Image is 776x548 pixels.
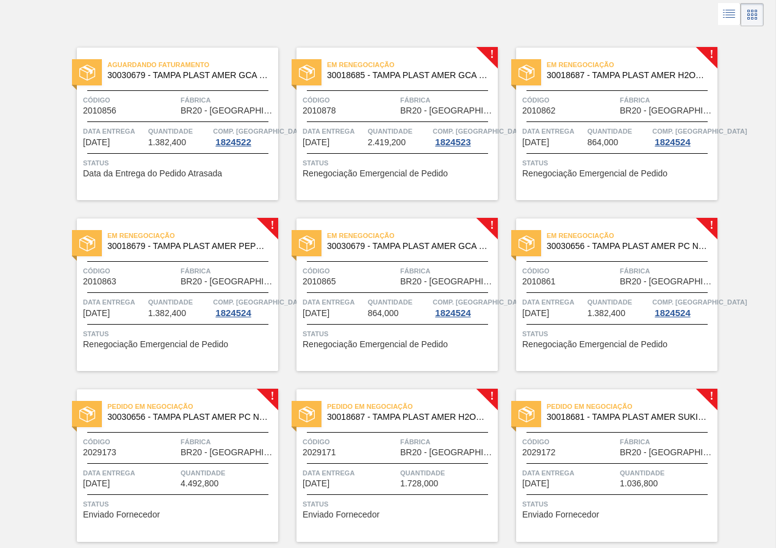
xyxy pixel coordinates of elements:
[400,436,495,448] span: Fábrica
[400,448,495,457] span: BR20 - Sapucaia
[587,125,650,137] span: Quantidade
[303,498,495,510] span: Status
[107,229,278,242] span: Em renegociação
[303,125,365,137] span: Data entrega
[498,218,717,371] a: !statusEm renegociação30030656 - TAMPA PLAST AMER PC NIV24Código2010861FábricaBR20 - [GEOGRAPHIC_...
[181,265,275,277] span: Fábrica
[83,169,222,178] span: Data da Entrega do Pedido Atrasada
[278,48,498,200] a: !statusEm renegociação30018685 - TAMPA PLAST AMER GCA S/LINERCódigo2010878FábricaBR20 - [GEOGRAPH...
[83,138,110,147] span: 10/09/2025
[327,400,498,413] span: Pedido em Negociação
[83,340,228,349] span: Renegociação Emergencial de Pedido
[522,169,667,178] span: Renegociação Emergencial de Pedido
[587,296,650,308] span: Quantidade
[519,236,534,251] img: status
[83,157,275,169] span: Status
[83,309,110,318] span: 30/09/2025
[303,448,336,457] span: 2029171
[368,309,399,318] span: 864,000
[213,296,275,318] a: Comp. [GEOGRAPHIC_DATA]1824524
[620,436,714,448] span: Fábrica
[522,467,617,479] span: Data entrega
[522,448,556,457] span: 2029172
[327,413,488,422] span: 30018687 - TAMPA PLAST AMER H2OH LIMAO S/LINER
[652,296,714,318] a: Comp. [GEOGRAPHIC_DATA]1824524
[718,3,741,26] div: Visão em Lista
[522,296,584,308] span: Data entrega
[213,308,253,318] div: 1824524
[303,169,448,178] span: Renegociação Emergencial de Pedido
[522,328,714,340] span: Status
[522,265,617,277] span: Código
[299,65,315,81] img: status
[303,479,329,488] span: 02/10/2025
[620,448,714,457] span: BR20 - Sapucaia
[181,277,275,286] span: BR20 - Sapucaia
[519,65,534,81] img: status
[327,229,498,242] span: Em renegociação
[741,3,764,26] div: Visão em Cards
[83,94,178,106] span: Código
[433,308,473,318] div: 1824524
[303,265,397,277] span: Código
[652,296,747,308] span: Comp. Carga
[79,236,95,251] img: status
[83,510,160,519] span: Enviado Fornecedor
[181,467,275,479] span: Quantidade
[303,328,495,340] span: Status
[278,389,498,542] a: !statusPedido em Negociação30018687 - TAMPA PLAST AMER H2OH LIMAO S/LINERCódigo2029171FábricaBR20...
[79,65,95,81] img: status
[400,467,495,479] span: Quantidade
[303,340,448,349] span: Renegociação Emergencial de Pedido
[59,389,278,542] a: !statusPedido em Negociação30030656 - TAMPA PLAST AMER PC NIV24Código2029173FábricaBR20 - [GEOGRA...
[587,309,625,318] span: 1.382,400
[620,265,714,277] span: Fábrica
[83,106,117,115] span: 2010856
[59,48,278,200] a: statusAguardando Faturamento30030679 - TAMPA PLAST AMER GCA ZERO NIV24Código2010856FábricaBR20 - ...
[400,479,438,488] span: 1.728,000
[498,389,717,542] a: !statusPedido em Negociação30018681 - TAMPA PLAST AMER SUKITA S/LINERCódigo2029172FábricaBR20 - [...
[547,413,708,422] span: 30018681 - TAMPA PLAST AMER SUKITA S/LINER
[400,94,495,106] span: Fábrica
[303,277,336,286] span: 2010865
[83,467,178,479] span: Data entrega
[400,265,495,277] span: Fábrica
[522,138,549,147] span: 30/09/2025
[83,296,145,308] span: Data entrega
[107,413,268,422] span: 30030656 - TAMPA PLAST AMER PC NIV24
[181,94,275,106] span: Fábrica
[213,125,307,137] span: Comp. Carga
[327,242,488,251] span: 30030679 - TAMPA PLAST AMER GCA ZERO NIV24
[652,308,692,318] div: 1824524
[148,125,210,137] span: Quantidade
[327,59,498,71] span: Em renegociação
[83,265,178,277] span: Código
[400,277,495,286] span: BR20 - Sapucaia
[620,277,714,286] span: BR20 - Sapucaia
[303,106,336,115] span: 2010878
[522,277,556,286] span: 2010861
[547,59,717,71] span: Em renegociação
[368,138,406,147] span: 2.419,200
[303,94,397,106] span: Código
[522,309,549,318] span: 30/09/2025
[522,125,584,137] span: Data entrega
[59,218,278,371] a: !statusEm renegociação30018679 - TAMPA PLAST AMER PEPSI ZERO S/LINERCódigo2010863FábricaBR20 - [G...
[303,510,379,519] span: Enviado Fornecedor
[181,106,275,115] span: BR20 - Sapucaia
[522,479,549,488] span: 02/10/2025
[303,296,365,308] span: Data entrega
[213,125,275,147] a: Comp. [GEOGRAPHIC_DATA]1824522
[213,137,253,147] div: 1824522
[652,125,714,147] a: Comp. [GEOGRAPHIC_DATA]1824524
[181,479,218,488] span: 4.492,800
[498,48,717,200] a: !statusEm renegociação30018687 - TAMPA PLAST AMER H2OH LIMAO S/LINERCódigo2010862FábricaBR20 - [G...
[433,125,527,137] span: Comp. Carga
[620,479,658,488] span: 1.036,800
[522,436,617,448] span: Código
[522,340,667,349] span: Renegociação Emergencial de Pedido
[83,277,117,286] span: 2010863
[433,296,495,318] a: Comp. [GEOGRAPHIC_DATA]1824524
[433,296,527,308] span: Comp. Carga
[547,229,717,242] span: Em renegociação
